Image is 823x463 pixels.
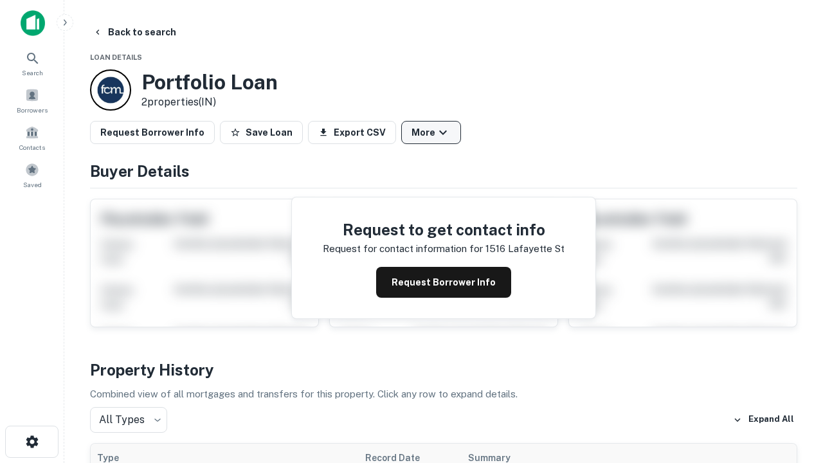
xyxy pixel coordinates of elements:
button: Request Borrower Info [90,121,215,144]
button: Save Loan [220,121,303,144]
p: 2 properties (IN) [141,95,278,110]
h4: Buyer Details [90,159,797,183]
iframe: Chat Widget [759,319,823,381]
a: Borrowers [4,83,60,118]
button: Back to search [87,21,181,44]
div: All Types [90,407,167,433]
span: Loan Details [90,53,142,61]
button: Expand All [730,410,797,430]
a: Contacts [4,120,60,155]
p: Combined view of all mortgages and transfers for this property. Click any row to expand details. [90,386,797,402]
button: Request Borrower Info [376,267,511,298]
span: Saved [23,179,42,190]
span: Contacts [19,142,45,152]
p: Request for contact information for [323,241,483,257]
h3: Portfolio Loan [141,70,278,95]
h4: Request to get contact info [323,218,565,241]
button: Export CSV [308,121,396,144]
img: capitalize-icon.png [21,10,45,36]
h4: Property History [90,358,797,381]
a: Search [4,46,60,80]
p: 1516 lafayette st [485,241,565,257]
span: Borrowers [17,105,48,115]
a: Saved [4,158,60,192]
button: More [401,121,461,144]
span: Search [22,68,43,78]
